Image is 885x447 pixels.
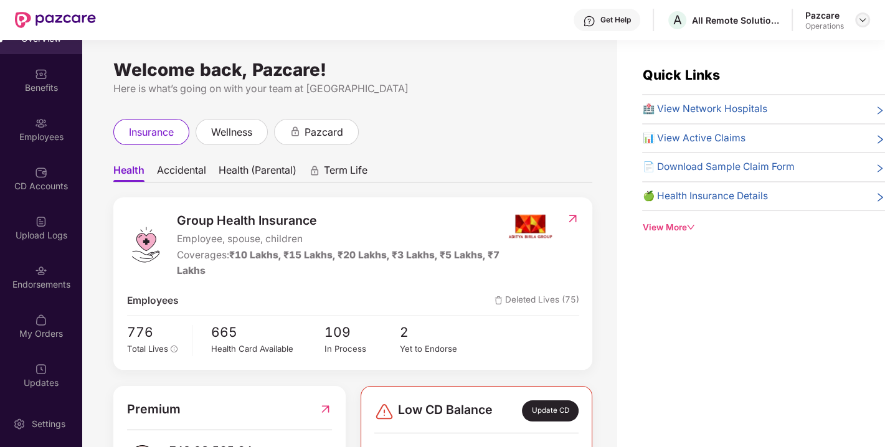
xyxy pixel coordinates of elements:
span: Health [113,164,144,182]
div: animation [309,165,320,176]
div: Yet to Endorse [400,342,475,355]
img: svg+xml;base64,PHN2ZyBpZD0iRHJvcGRvd24tMzJ4MzIiIHhtbG5zPSJodHRwOi8vd3d3LnczLm9yZy8yMDAwL3N2ZyIgd2... [858,15,868,25]
img: New Pazcare Logo [15,12,96,28]
span: right [875,162,885,175]
div: Settings [28,418,69,430]
img: svg+xml;base64,PHN2ZyBpZD0iTXlfT3JkZXJzIiBkYXRhLW5hbWU9Ik15IE9yZGVycyIgeG1sbnM9Imh0dHA6Ly93d3cudz... [35,314,47,326]
div: Here is what’s going on with your team at [GEOGRAPHIC_DATA] [113,81,592,96]
span: 665 [211,322,324,342]
img: svg+xml;base64,PHN2ZyBpZD0iRGFuZ2VyLTMyeDMyIiB4bWxucz0iaHR0cDovL3d3dy53My5vcmcvMjAwMC9zdmciIHdpZH... [374,402,394,421]
span: Total Lives [127,344,168,354]
span: info-circle [171,346,178,353]
span: Accidental [157,164,206,182]
span: right [875,133,885,146]
div: Welcome back, Pazcare! [113,65,592,75]
span: 109 [324,322,400,342]
span: 2 [400,322,475,342]
span: Premium [127,400,181,419]
span: wellness [211,125,252,140]
span: right [875,104,885,117]
div: Pazcare [805,9,844,21]
span: ₹10 Lakhs, ₹15 Lakhs, ₹20 Lakhs, ₹3 Lakhs, ₹5 Lakhs, ₹7 Lakhs [177,249,499,276]
span: down [686,223,695,232]
img: RedirectIcon [566,212,579,225]
span: Employees [127,293,179,309]
div: View More [642,221,885,234]
span: Deleted Lives (75) [495,293,579,309]
span: right [875,191,885,204]
img: RedirectIcon [319,400,332,419]
div: All Remote Solutions Private Limited [692,14,779,26]
span: 🏥 View Network Hospitals [642,101,767,117]
div: Health Card Available [211,342,324,355]
img: svg+xml;base64,PHN2ZyBpZD0iVXBkYXRlZCIgeG1sbnM9Imh0dHA6Ly93d3cudzMub3JnLzIwMDAvc3ZnIiB3aWR0aD0iMj... [35,363,47,375]
span: Low CD Balance [398,400,493,421]
span: Health (Parental) [219,164,296,182]
div: Get Help [600,15,631,25]
span: Group Health Insurance [177,211,507,230]
span: Quick Links [642,67,719,83]
img: svg+xml;base64,PHN2ZyBpZD0iVXBsb2FkX0xvZ3MiIGRhdGEtbmFtZT0iVXBsb2FkIExvZ3MiIHhtbG5zPSJodHRwOi8vd3... [35,215,47,228]
span: 📄 Download Sample Claim Form [642,159,794,175]
img: svg+xml;base64,PHN2ZyBpZD0iU2V0dGluZy0yMHgyMCIgeG1sbnM9Imh0dHA6Ly93d3cudzMub3JnLzIwMDAvc3ZnIiB3aW... [13,418,26,430]
span: A [673,12,682,27]
span: Term Life [324,164,367,182]
span: 📊 View Active Claims [642,131,745,146]
div: Operations [805,21,844,31]
span: insurance [129,125,174,140]
span: 🍏 Health Insurance Details [642,189,767,204]
img: insurerIcon [507,211,554,242]
img: svg+xml;base64,PHN2ZyBpZD0iSGVscC0zMngzMiIgeG1sbnM9Imh0dHA6Ly93d3cudzMub3JnLzIwMDAvc3ZnIiB3aWR0aD... [583,15,595,27]
div: In Process [324,342,400,355]
span: pazcard [305,125,343,140]
img: deleteIcon [495,296,503,304]
div: Update CD [522,400,578,421]
div: animation [290,126,301,137]
img: svg+xml;base64,PHN2ZyBpZD0iRW1wbG95ZWVzIiB4bWxucz0iaHR0cDovL3d3dy53My5vcmcvMjAwMC9zdmciIHdpZHRoPS... [35,117,47,129]
img: svg+xml;base64,PHN2ZyBpZD0iRW5kb3JzZW1lbnRzIiB4bWxucz0iaHR0cDovL3d3dy53My5vcmcvMjAwMC9zdmciIHdpZH... [35,265,47,277]
img: logo [127,226,164,263]
span: 776 [127,322,184,342]
img: svg+xml;base64,PHN2ZyBpZD0iQmVuZWZpdHMiIHhtbG5zPSJodHRwOi8vd3d3LnczLm9yZy8yMDAwL3N2ZyIgd2lkdGg9Ij... [35,68,47,80]
span: Employee, spouse, children [177,232,507,247]
img: svg+xml;base64,PHN2ZyBpZD0iQ0RfQWNjb3VudHMiIGRhdGEtbmFtZT0iQ0QgQWNjb3VudHMiIHhtbG5zPSJodHRwOi8vd3... [35,166,47,179]
div: Coverages: [177,248,507,278]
